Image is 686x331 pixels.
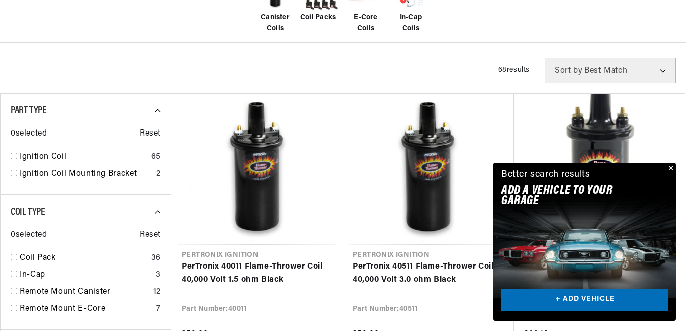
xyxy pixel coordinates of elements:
a: In-Cap [20,269,152,282]
a: PerTronix 40011 Flame-Thrower Coil 40,000 Volt 1.5 ohm Black [182,260,332,286]
div: Better search results [501,168,590,182]
span: Coil Type [11,207,45,217]
a: Ignition Coil Mounting Bracket [20,168,152,181]
a: PerTronix 40511 Flame-Thrower Coil 40,000 Volt 3.0 ohm Black [353,260,504,286]
span: In-Cap Coils [391,12,431,35]
div: 36 [151,252,161,265]
div: 3 [156,269,161,282]
span: Reset [140,127,161,141]
span: 0 selected [11,229,47,242]
span: Sort by [555,67,582,75]
span: 0 selected [11,127,47,141]
div: 12 [153,286,161,299]
a: Coil Pack [20,252,147,265]
span: Reset [140,229,161,242]
div: 2 [156,168,161,181]
select: Sort by [545,58,676,83]
a: Remote Mount Canister [20,286,149,299]
button: Close [664,163,676,175]
span: Canister Coils [255,12,295,35]
span: E-Core Coils [346,12,386,35]
span: 68 results [498,66,530,74]
div: 7 [156,303,161,316]
span: Coil Packs [300,12,336,23]
a: Ignition Coil [20,151,147,164]
a: Remote Mount E-Core [20,303,152,316]
h2: Add A VEHICLE to your garage [501,186,643,207]
div: 65 [151,151,161,164]
span: Part Type [11,106,46,116]
a: + ADD VEHICLE [501,289,668,311]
